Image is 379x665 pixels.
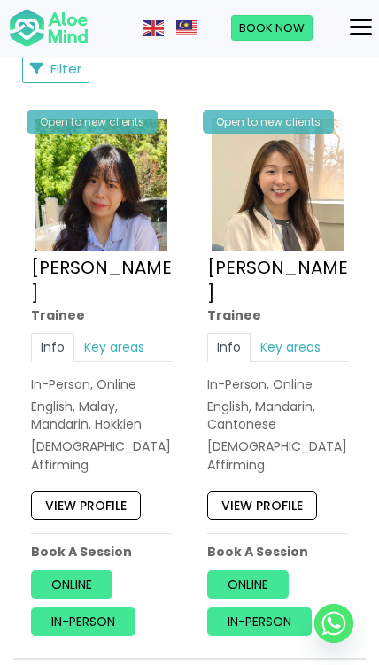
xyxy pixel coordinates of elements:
div: Open to new clients [27,110,158,134]
div: Open to new clients [203,110,334,134]
a: Book Now [231,15,313,42]
span: Filter [50,59,81,78]
p: English, Malay, Mandarin, Hokkien [31,398,172,434]
a: Online [207,569,289,598]
a: In-person [207,607,312,636]
p: Book A Session [207,543,348,561]
a: [PERSON_NAME] [207,255,348,305]
button: Filter Listings [22,55,89,83]
img: Aloe Mind Profile Pic – Christie Yong Kar Xin [35,119,167,251]
a: Whatsapp [314,604,353,643]
a: English [143,19,166,36]
a: [PERSON_NAME] [31,255,172,305]
a: In-person [31,607,135,636]
div: Trainee [31,306,172,324]
a: Info [31,333,74,361]
button: Menu [343,12,379,43]
img: en [143,20,164,36]
a: View profile [31,491,141,520]
div: In-Person, Online [207,375,348,392]
a: Key areas [74,333,154,361]
a: Online [31,569,112,598]
div: Trainee [207,306,348,324]
img: Aloe mind Logo [9,8,89,49]
img: IMG_1660 – Tracy Kwah [212,119,344,251]
div: In-Person, Online [31,375,172,392]
a: Key areas [251,333,330,361]
p: Book A Session [31,543,172,561]
div: [DEMOGRAPHIC_DATA] Affirming [207,437,348,474]
span: Book Now [239,19,305,36]
a: Info [207,333,251,361]
div: [DEMOGRAPHIC_DATA] Affirming [31,437,172,474]
a: View profile [207,491,317,520]
a: Malay [176,19,199,36]
img: ms [176,20,197,36]
p: English, Mandarin, Cantonese [207,398,348,434]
